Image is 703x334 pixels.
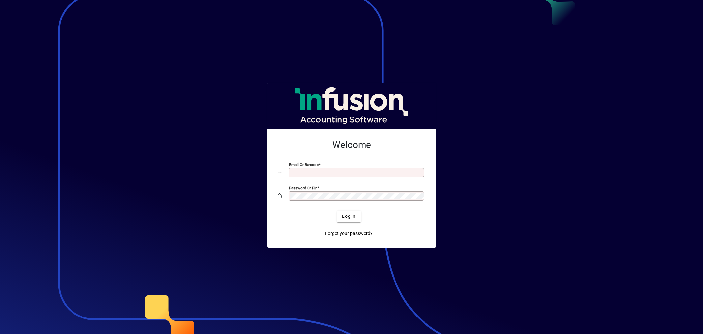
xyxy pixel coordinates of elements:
[337,211,361,222] button: Login
[342,213,356,220] span: Login
[289,185,317,190] mat-label: Password or Pin
[322,228,375,240] a: Forgot your password?
[289,162,319,167] mat-label: Email or Barcode
[278,139,425,150] h2: Welcome
[325,230,373,237] span: Forgot your password?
